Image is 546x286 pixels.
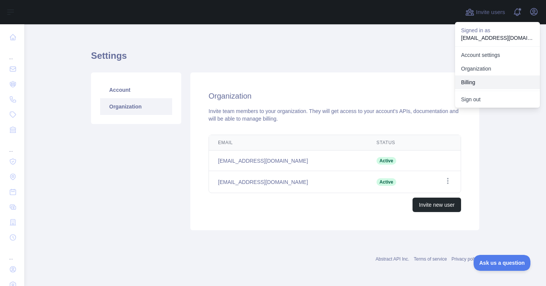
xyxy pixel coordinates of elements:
span: Active [377,157,396,165]
a: Privacy policy [452,256,479,262]
td: [EMAIL_ADDRESS][DOMAIN_NAME] [209,151,367,171]
th: Email [209,135,367,151]
td: [EMAIL_ADDRESS][DOMAIN_NAME] [209,171,367,193]
h2: Organization [209,91,461,101]
button: Invite users [464,6,507,18]
div: ... [6,46,18,61]
div: ... [6,246,18,261]
th: Status [367,135,423,151]
a: Abstract API Inc. [376,256,409,262]
a: Account [100,82,172,98]
p: Signed in as [461,27,534,34]
button: Sign out [455,93,540,106]
a: Terms of service [414,256,447,262]
span: Invite users [476,8,505,17]
a: Account settings [455,48,540,62]
button: Billing [455,75,540,89]
span: Active [377,178,396,186]
a: Organization [455,62,540,75]
a: Organization [100,98,172,115]
p: [EMAIL_ADDRESS][DOMAIN_NAME] [461,34,534,42]
h1: Settings [91,50,479,68]
div: Invite team members to your organization. They will get access to your account's APIs, documentat... [209,107,461,123]
iframe: Toggle Customer Support [474,255,531,271]
div: ... [6,138,18,153]
button: Invite new user [413,198,461,212]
